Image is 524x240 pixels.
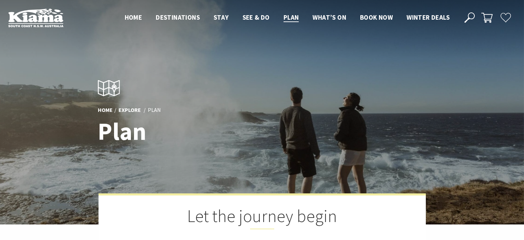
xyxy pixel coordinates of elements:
span: Winter Deals [407,13,450,21]
span: Destinations [156,13,200,21]
span: Plan [284,13,299,21]
span: Home [125,13,142,21]
nav: Main Menu [118,12,456,23]
h1: Plan [98,118,292,145]
span: See & Do [243,13,270,21]
li: Plan [148,106,161,115]
a: Home [98,106,113,114]
span: Stay [214,13,229,21]
img: Kiama Logo [8,8,63,27]
span: What’s On [312,13,346,21]
h2: Let the journey begin [133,206,391,229]
a: Explore [119,106,141,114]
span: Book now [360,13,393,21]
